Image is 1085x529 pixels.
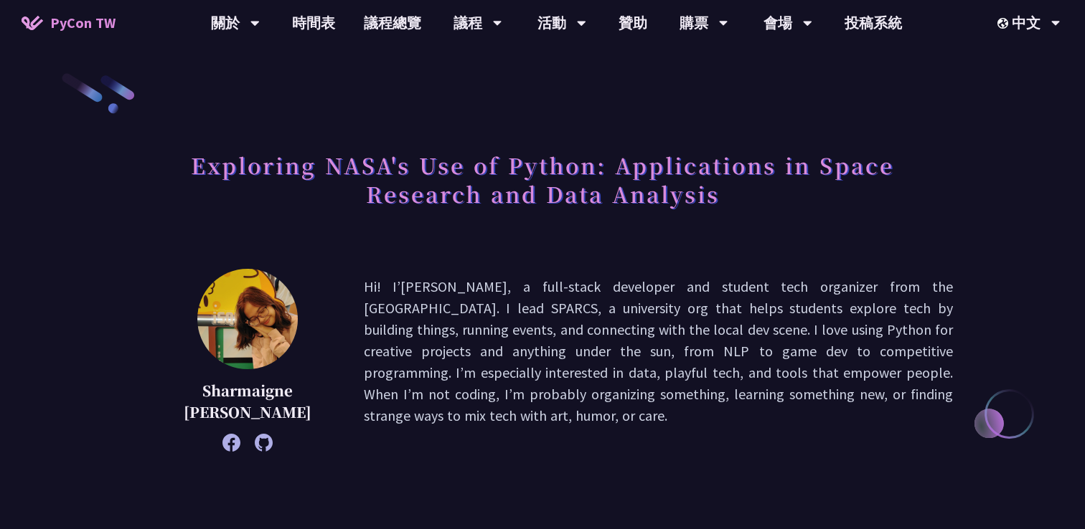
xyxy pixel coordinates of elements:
[197,269,298,369] img: Sharmaigne Angelie Mabano
[168,380,328,423] p: Sharmaigne [PERSON_NAME]
[132,143,953,215] h1: Exploring NASA's Use of Python: Applications in Space Research and Data Analysis
[364,276,953,444] p: Hi! I’[PERSON_NAME], a full-stack developer and student tech organizer from the [GEOGRAPHIC_DATA]...
[22,16,43,30] img: Home icon of PyCon TW 2025
[7,5,130,41] a: PyCon TW
[997,18,1012,29] img: Locale Icon
[50,12,116,34] span: PyCon TW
